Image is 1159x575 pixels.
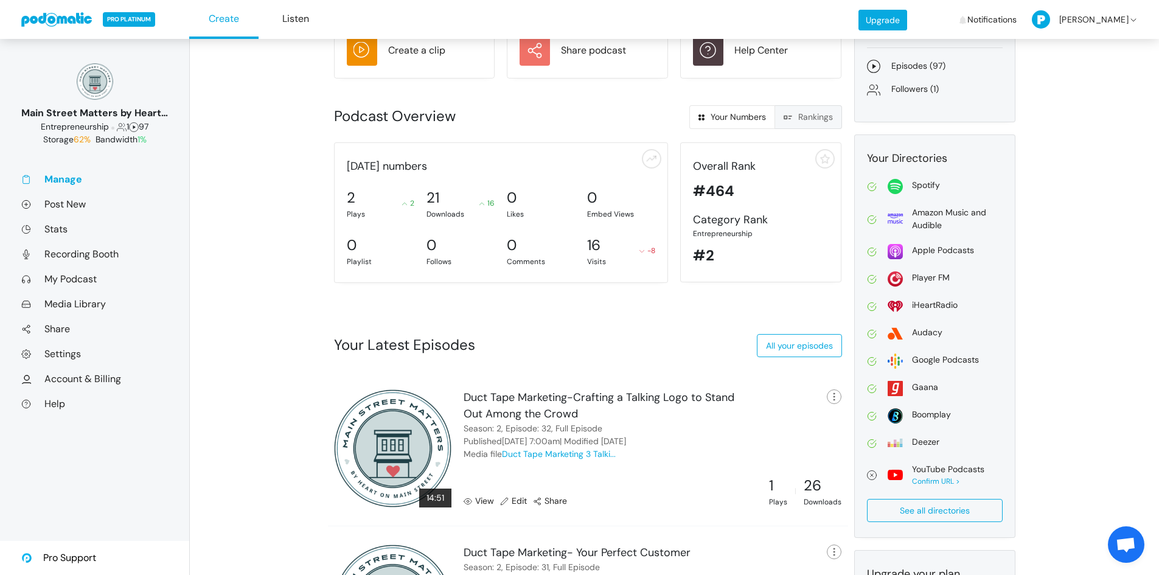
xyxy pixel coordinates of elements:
div: Spotify [912,179,940,192]
a: All your episodes [757,334,842,357]
a: Episodes (97) [867,60,1003,73]
img: youtube-a762549b032a4d8d7c7d8c7d6f94e90d57091a29b762dad7ef63acd86806a854.svg [888,467,903,483]
div: 26 [804,475,841,497]
a: Create a clip [347,35,482,66]
a: See all directories [867,499,1003,522]
div: Audacy [912,326,942,339]
div: Your Latest Episodes [334,334,475,356]
time: September 1, 2025 7:00am [502,436,560,447]
a: Open chat [1108,526,1144,563]
img: P-50-ab8a3cff1f42e3edaa744736fdbd136011fc75d0d07c0e6946c3d5a70d29199b.png [1032,10,1050,29]
div: Create a clip [388,43,445,58]
a: Recording Booth [21,248,168,260]
a: [PERSON_NAME] [1032,2,1138,38]
div: #2 [693,245,829,267]
a: Followers (1) [867,83,1003,96]
div: Player FM [912,271,950,284]
div: 14:51 [419,489,451,507]
div: Amazon Music and Audible [912,206,1003,232]
div: Published | Modified [DATE] [464,435,626,448]
div: Visits [587,256,655,267]
div: Boomplay [912,408,951,421]
div: Season: 2, Episode: 32, Full Episode [464,422,602,435]
div: 16 [587,234,600,256]
div: Media file [464,448,616,461]
a: Settings [21,347,168,360]
div: Plays [347,209,415,220]
a: Player FM [867,271,1003,287]
span: [PERSON_NAME] [1059,2,1129,38]
div: Podcast Overview [334,105,582,127]
div: Category Rank [693,212,829,228]
div: Season: 2, Episode: 31, Full Episode [464,561,600,574]
div: 16 [479,198,495,209]
div: YouTube Podcasts [912,463,984,476]
div: Deezer [912,436,939,448]
a: Edit [500,495,527,507]
img: 300x300_17130234.png [334,389,452,507]
span: Storage [43,134,93,145]
div: Overall Rank [693,158,829,175]
a: Account & Billing [21,372,168,385]
a: Help Center [693,35,829,66]
span: 1% [137,134,147,145]
a: Create [189,1,259,39]
div: Embed Views [587,209,655,220]
img: deezer-17854ec532559b166877d7d89d3279c345eec2f597ff2478aebf0db0746bb0cd.svg [888,436,903,451]
a: Duct Tape Marketing 3 Talki... [502,448,616,459]
a: Share [21,322,168,335]
div: 0 [587,187,597,209]
div: 2 [402,198,414,209]
div: Entrepreneurship [693,228,829,239]
div: Downloads [804,497,841,507]
div: | [795,486,796,497]
a: Boomplay [867,408,1003,423]
div: Apple Podcasts [912,244,974,257]
div: Downloads [426,209,495,220]
a: My Podcast [21,273,168,285]
a: Media Library [21,298,168,310]
div: -8 [639,245,655,256]
a: Deezer [867,436,1003,451]
span: Bandwidth [96,134,147,145]
span: PRO PLATINUM [103,12,155,27]
div: Comments [507,256,575,267]
div: 21 [426,187,439,209]
img: 150x150_17130234.png [77,63,113,100]
a: Apple Podcasts [867,244,1003,259]
a: Upgrade [858,10,907,30]
a: Rankings [774,105,842,129]
span: Episodes [129,121,139,132]
a: Spotify [867,179,1003,194]
a: Share [533,495,567,507]
a: Share podcast [520,35,655,66]
a: Amazon Music and Audible [867,206,1003,232]
div: Gaana [912,381,938,394]
div: [DATE] numbers [341,158,662,175]
span: 62% [74,134,91,145]
a: Help [21,397,168,410]
div: iHeartRadio [912,299,958,312]
div: Duct Tape Marketing-Crafting a Talking Logo to Stand Out Among the Crowd [464,389,755,422]
div: 0 [426,234,436,256]
a: Stats [21,223,168,235]
a: Audacy [867,326,1003,341]
a: Listen [261,1,330,39]
a: Google Podcasts [867,354,1003,369]
a: Manage [21,173,168,186]
img: apple-26106266178e1f815f76c7066005aa6211188c2910869e7447b8cdd3a6512788.svg [888,244,903,259]
span: Followers [117,121,127,132]
img: boomplay-2b96be17c781bb6067f62690a2aa74937c828758cf5668dffdf1db111eff7552.svg [888,408,903,423]
img: spotify-814d7a4412f2fa8a87278c8d4c03771221523d6a641bdc26ea993aaf80ac4ffe.svg [888,179,903,194]
a: Post New [21,198,168,211]
a: Gaana [867,381,1003,396]
div: 1 [769,475,787,497]
img: audacy-5d0199fadc8dc77acc7c395e9e27ef384d0cbdead77bf92d3603ebf283057071.svg [888,326,903,341]
img: amazon-69639c57110a651e716f65801135d36e6b1b779905beb0b1c95e1d99d62ebab9.svg [888,211,903,226]
div: 2 [347,187,355,209]
a: Pro Support [21,541,96,575]
div: 0 [347,234,357,256]
div: Share podcast [561,43,626,58]
div: Playlist [347,256,415,267]
a: iHeartRadio [867,299,1003,314]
